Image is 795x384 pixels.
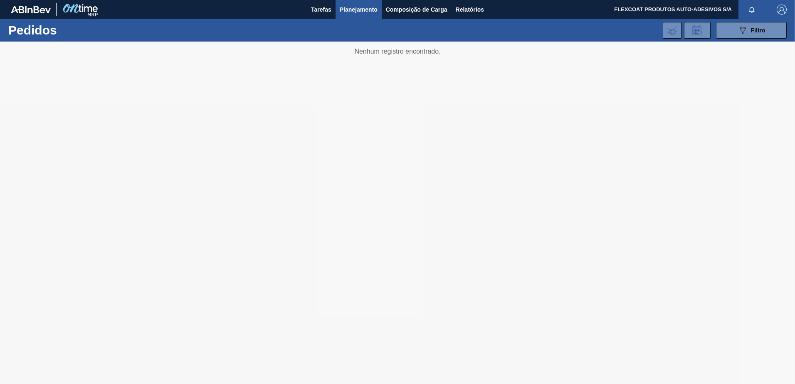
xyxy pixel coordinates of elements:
button: Filtro [716,22,787,39]
span: Filtro [751,27,765,34]
img: TNhmsLtSVTkK8tSr43FrP2fwEKptu5GPRR3wAAAABJRU5ErkJggg== [11,6,51,13]
h1: Pedidos [8,25,133,35]
div: Importar Negociações dos Pedidos [663,22,681,39]
span: Relatórios [456,5,484,15]
span: Planejamento [340,5,378,15]
button: Notificações [738,4,765,15]
span: Tarefas [311,5,331,15]
img: Logout [777,5,787,15]
span: Composição de Carga [386,5,447,15]
div: Solicitação de Revisão de Pedidos [684,22,711,39]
